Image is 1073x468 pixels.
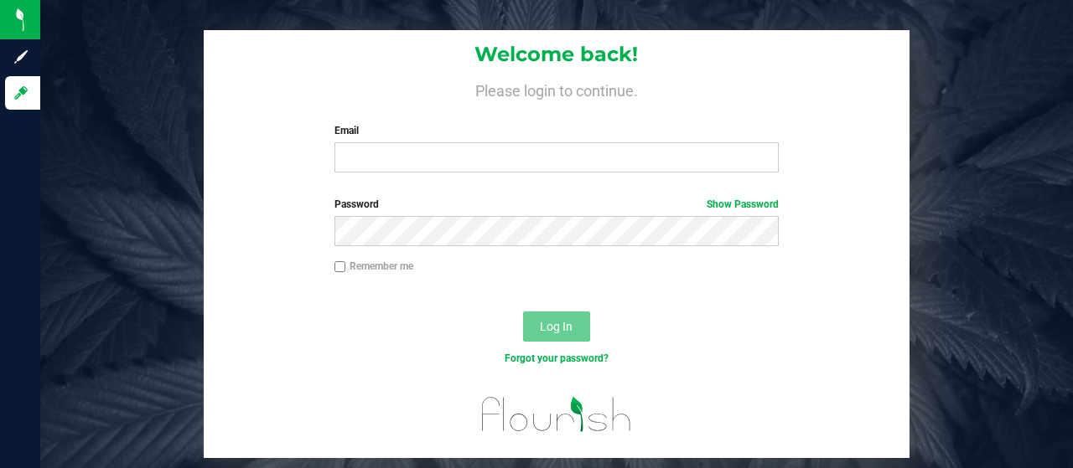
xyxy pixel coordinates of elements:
[204,80,909,100] h4: Please login to continue.
[334,259,413,274] label: Remember me
[469,384,645,445] img: flourish_logo.svg
[540,320,573,333] span: Log In
[523,311,590,342] button: Log In
[505,352,609,364] a: Forgot your password?
[13,49,29,65] inline-svg: Sign up
[13,85,29,101] inline-svg: Log in
[334,123,780,138] label: Email
[204,44,909,65] h1: Welcome back!
[707,198,779,210] a: Show Password
[334,261,346,273] input: Remember me
[334,198,379,210] span: Password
